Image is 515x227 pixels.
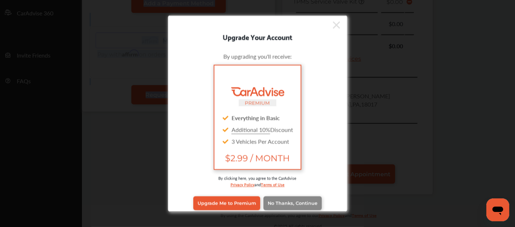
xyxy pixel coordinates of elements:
[230,181,254,187] a: Privacy Policy
[168,31,347,42] div: Upgrade Your Account
[220,153,295,163] span: $2.99 / MONTH
[179,52,336,60] div: By upgrading you'll receive:
[245,100,270,105] small: PREMIUM
[232,113,280,122] strong: Everything in Basic
[261,181,285,187] a: Terms of Use
[198,201,256,206] span: Upgrade Me to Premium
[232,125,270,133] u: Additional 10%
[220,135,295,147] div: 3 Vehicles Per Account
[263,196,322,210] a: No Thanks, Continue
[486,198,509,221] iframe: Button to launch messaging window
[268,201,317,206] span: No Thanks, Continue
[179,175,336,194] div: By clicking here, you agree to the CarAdvise and
[232,125,293,133] span: Discount
[193,196,260,210] a: Upgrade Me to Premium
